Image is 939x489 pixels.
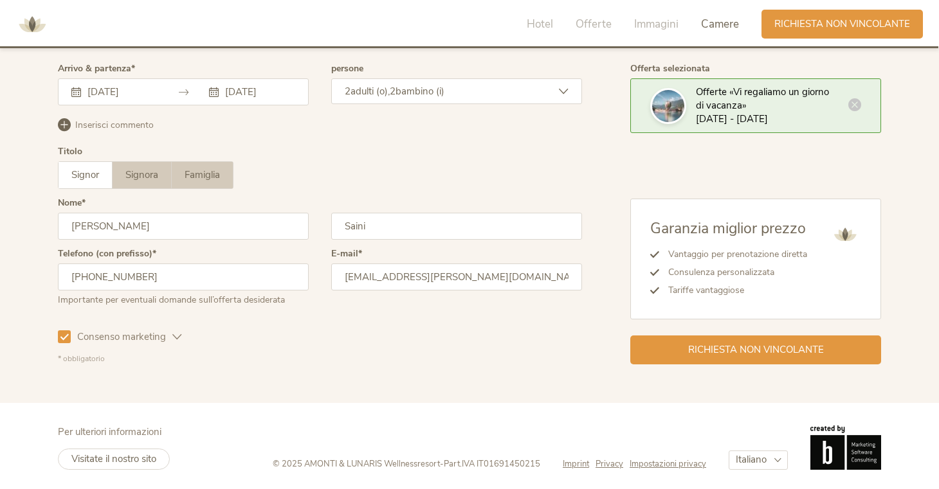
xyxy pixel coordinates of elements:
label: persone [331,64,363,73]
a: Imprint [563,458,596,470]
span: Signor [71,168,99,181]
label: Arrivo & partenza [58,64,135,73]
li: Tariffe vantaggiose [659,281,807,299]
a: AMONTI & LUNARIS Wellnessresort [13,19,51,28]
span: adulti (o), [351,85,390,98]
span: Privacy [596,458,623,470]
input: Telefono (con prefisso) [58,263,309,290]
span: 2 [390,85,396,98]
span: Garanzia miglior prezzo [650,218,806,238]
span: bambino (i) [396,85,444,98]
span: 2 [345,85,351,98]
a: Visitate il nostro sito [58,449,170,470]
img: AMONTI & LUNARIS Wellnessresort [829,218,861,251]
span: [DATE] - [DATE] [696,112,768,125]
span: Camere [701,17,739,31]
label: E-mail [331,249,362,258]
input: E-mail [331,263,582,290]
span: Immagini [634,17,679,31]
span: Famiglia [185,168,220,181]
img: Brandnamic GmbH | Leading Hospitality Solutions [810,425,881,469]
span: Imprint [563,458,589,470]
a: Privacy [596,458,630,470]
li: Consulenza personalizzata [659,263,807,281]
img: AMONTI & LUNARIS Wellnessresort [13,5,51,44]
span: Signora [125,168,158,181]
span: Richiesta non vincolante [688,343,824,357]
input: Cognome [331,213,582,240]
span: Offerta selezionata [630,62,710,75]
span: Offerte «Vi regaliamo un giorno di vacanza» [696,85,829,112]
div: Titolo [58,147,82,156]
input: Nome [58,213,309,240]
li: Vantaggio per prenotazione diretta [659,245,807,263]
span: © 2025 AMONTI & LUNARIS Wellnessresort [273,458,440,470]
label: Telefono (con prefisso) [58,249,156,258]
span: Offerte [576,17,612,31]
span: Richiesta non vincolante [774,17,910,31]
label: Nome [58,199,86,208]
span: Consenso marketing [71,330,172,344]
span: - [440,458,444,470]
input: Partenza [222,85,295,98]
span: Hotel [527,17,553,31]
div: Importante per eventuali domande sull’offerta desiderata [58,290,309,307]
span: Inserisci commento [75,119,154,132]
img: La vostra richiesta non vincolante [652,90,684,122]
a: Impostazioni privacy [630,458,706,470]
span: Part.IVA IT01691450215 [444,458,540,470]
div: * obbligatorio [58,353,582,364]
input: Arrivo [84,85,158,98]
span: Per ulteriori informazioni [58,425,161,438]
span: Visitate il nostro sito [71,452,156,465]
